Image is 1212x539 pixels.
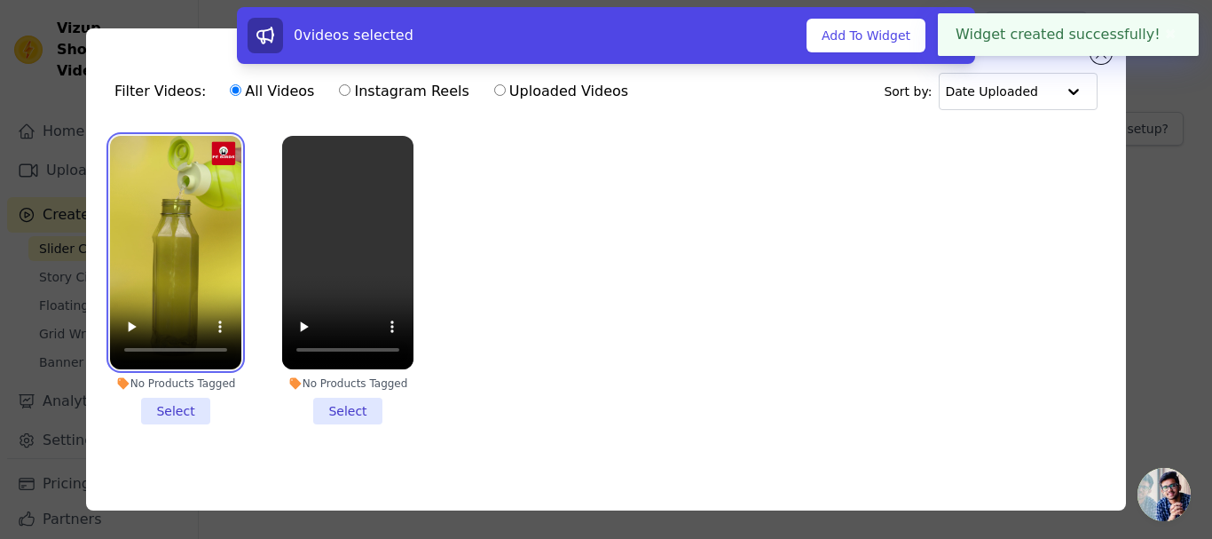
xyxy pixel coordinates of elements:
button: Close [1161,24,1181,45]
div: No Products Tagged [110,377,241,391]
span: 0 videos selected [294,27,413,44]
div: Filter Videos: [114,71,638,112]
label: Uploaded Videos [493,80,629,103]
button: Add To Widget [807,19,925,52]
div: Widget created successfully! [938,13,1199,56]
div: Open chat [1137,468,1191,521]
div: Sort by: [884,73,1098,110]
div: No Products Tagged [282,377,413,391]
label: Instagram Reels [338,80,469,103]
label: All Videos [229,80,315,103]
